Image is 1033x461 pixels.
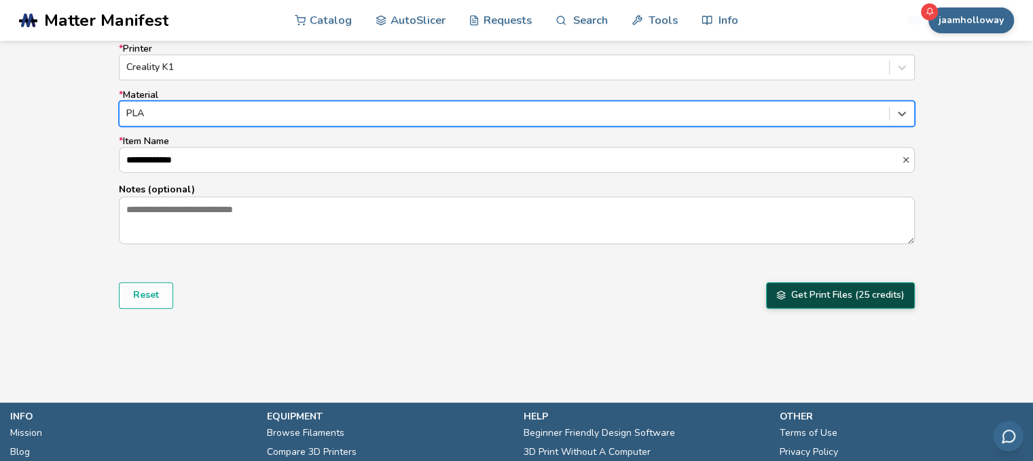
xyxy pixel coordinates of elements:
a: Mission [10,424,42,443]
label: Printer [119,44,915,80]
a: Terms of Use [780,424,837,443]
input: *Item Name [120,148,901,172]
p: other [780,409,1023,424]
button: Reset [119,282,173,308]
button: Send feedback via email [993,421,1023,451]
button: *Item Name [901,155,914,165]
a: Browse Filaments [267,424,344,443]
button: Get Print Files (25 credits) [766,282,915,308]
button: jaamholloway [928,7,1014,33]
p: Notes (optional) [119,182,915,197]
textarea: Notes (optional) [120,197,914,243]
label: Item Name [119,136,915,173]
p: info [10,409,253,424]
span: Matter Manifest [44,11,168,30]
label: Material [119,90,915,126]
a: Beginner Friendly Design Software [524,424,675,443]
p: help [524,409,767,424]
p: equipment [267,409,510,424]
